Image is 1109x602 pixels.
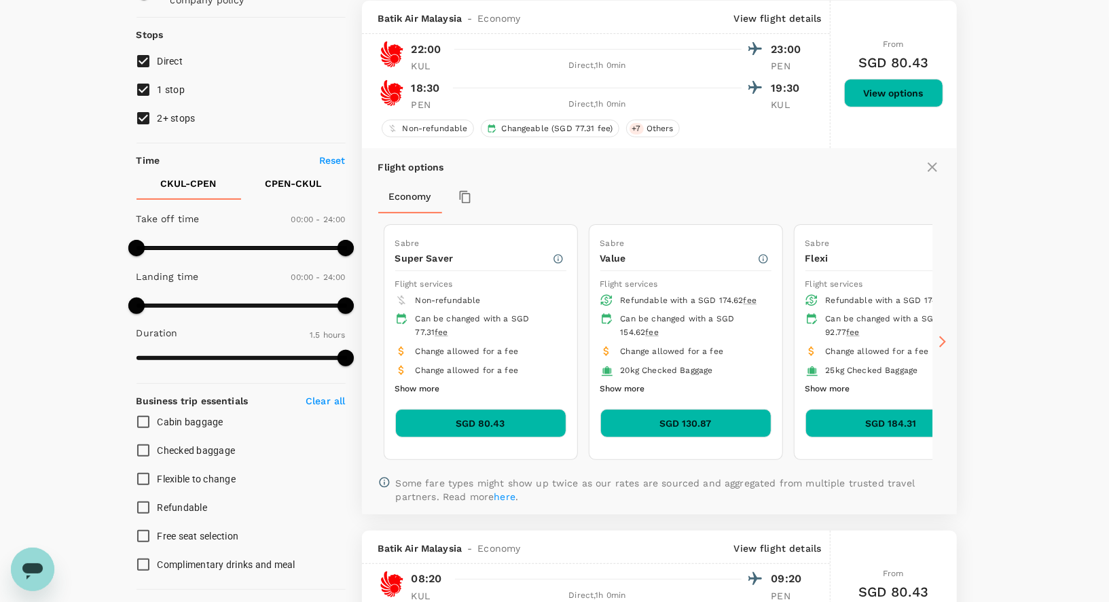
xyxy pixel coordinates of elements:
[600,251,757,265] p: Value
[412,59,446,73] p: KUL
[883,39,904,49] span: From
[395,380,440,398] button: Show more
[306,394,345,408] p: Clear all
[378,160,444,174] p: Flight options
[158,502,208,513] span: Refundable
[494,491,515,502] a: here
[744,296,757,305] span: fee
[805,380,850,398] button: Show more
[412,571,442,587] p: 08:20
[734,542,822,555] p: View flight details
[858,52,928,73] h6: SGD 80.43
[826,294,966,308] div: Refundable with a SGD 174.62
[621,366,713,375] span: 20kg Checked Baggage
[137,395,249,406] strong: Business trip essentials
[600,380,645,398] button: Show more
[416,347,519,356] span: Change allowed for a fee
[378,571,405,598] img: OD
[641,123,679,135] span: Others
[600,238,625,248] span: Sabre
[395,251,552,265] p: Super Saver
[496,123,619,135] span: Changeable (SGD 77.31 fee)
[771,98,805,111] p: KUL
[621,313,761,340] div: Can be changed with a SGD 154.62
[734,12,822,25] p: View flight details
[158,417,223,427] span: Cabin baggage
[805,409,977,438] button: SGD 184.31
[826,347,929,356] span: Change allowed for a fee
[395,279,453,289] span: Flight services
[158,559,295,570] span: Complimentary drinks and meal
[883,569,904,578] span: From
[844,79,943,107] button: View options
[378,181,442,213] button: Economy
[291,215,346,224] span: 00:00 - 24:00
[771,59,805,73] p: PEN
[805,279,863,289] span: Flight services
[481,120,619,137] div: Changeable (SGD 77.31 fee)
[416,313,556,340] div: Can be changed with a SGD 77.31
[378,12,462,25] span: Batik Air Malaysia
[621,294,761,308] div: Refundable with a SGD 174.62
[137,29,164,40] strong: Stops
[826,366,918,375] span: 25kg Checked Baggage
[265,177,321,190] p: CPEN - CKUL
[11,548,54,591] iframe: Button to launch messaging window
[454,98,742,111] div: Direct , 1h 0min
[158,474,236,484] span: Flexible to change
[310,330,345,340] span: 1.5 hours
[395,238,420,248] span: Sabre
[291,272,346,282] span: 00:00 - 24:00
[158,56,183,67] span: Direct
[621,347,724,356] span: Change allowed for a fee
[137,154,160,167] p: Time
[477,542,520,555] span: Economy
[645,327,658,337] span: fee
[454,59,742,73] div: Direct , 1h 0min
[158,531,239,542] span: Free seat selection
[600,409,771,438] button: SGD 130.87
[600,279,658,289] span: Flight services
[158,445,236,456] span: Checked baggage
[462,542,477,555] span: -
[626,120,680,137] div: +7Others
[630,123,644,135] span: + 7
[805,251,962,265] p: Flexi
[412,80,440,96] p: 18:30
[137,326,178,340] p: Duration
[435,327,448,337] span: fee
[462,12,477,25] span: -
[378,542,462,555] span: Batik Air Malaysia
[378,79,405,107] img: OD
[319,154,346,167] p: Reset
[477,12,520,25] span: Economy
[412,41,441,58] p: 22:00
[158,113,196,124] span: 2+ stops
[396,476,941,503] p: Some fare types might show up twice as our rates are sourced and aggregated from multiple trusted...
[137,270,199,283] p: Landing time
[771,80,805,96] p: 19:30
[397,123,473,135] span: Non-refundable
[416,366,519,375] span: Change allowed for a fee
[161,177,217,190] p: CKUL - CPEN
[416,296,481,305] span: Non-refundable
[771,41,805,58] p: 23:00
[826,313,966,340] div: Can be changed with a SGD 92.77
[137,212,200,226] p: Take off time
[805,238,830,248] span: Sabre
[378,41,405,68] img: OD
[846,327,859,337] span: fee
[395,409,566,438] button: SGD 80.43
[158,84,185,95] span: 1 stop
[382,120,474,137] div: Non-refundable
[412,98,446,111] p: PEN
[771,571,805,587] p: 09:20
